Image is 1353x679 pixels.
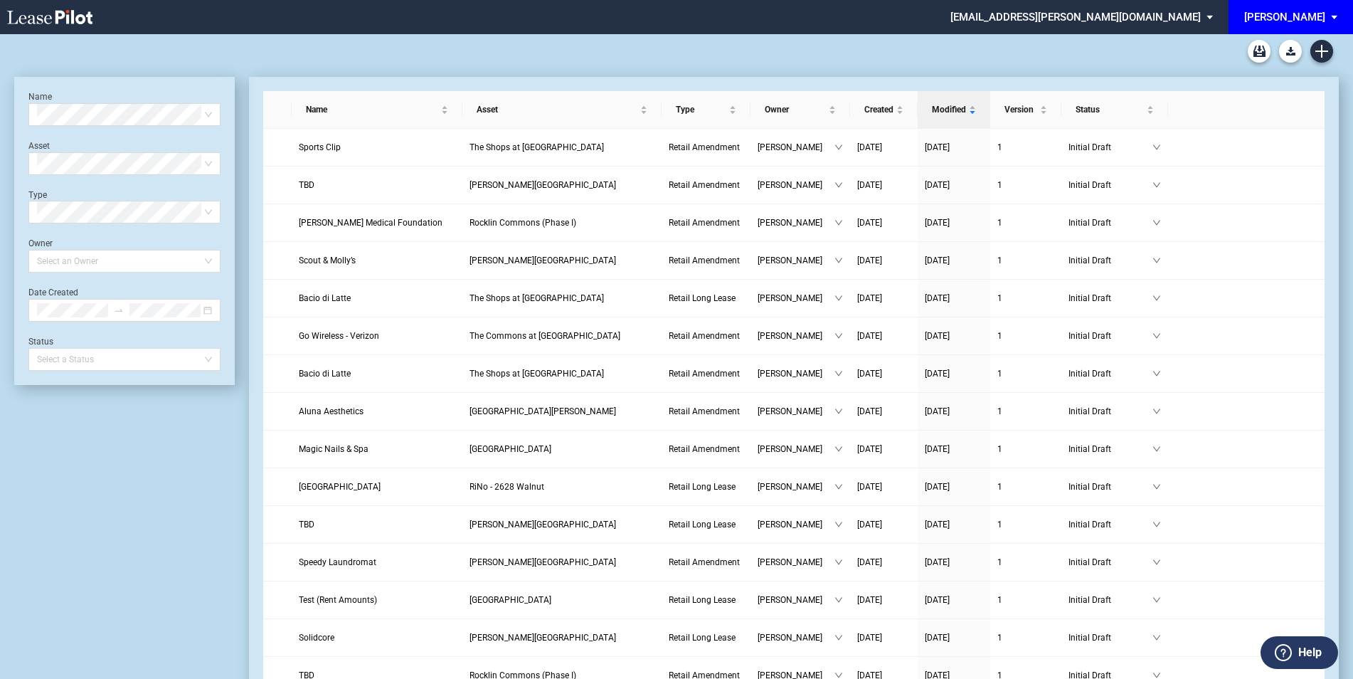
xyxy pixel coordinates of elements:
span: Retail Long Lease [669,482,736,492]
span: [DATE] [925,369,950,379]
a: [DATE] [857,517,911,532]
span: Burtonsville Crossing [469,595,551,605]
span: The Shops at La Jolla Village [469,142,604,152]
span: down [1152,256,1161,265]
a: 1 [997,140,1054,154]
span: The Shops at La Jolla Village [469,293,604,303]
a: [DATE] [857,291,911,305]
span: down [834,558,843,567]
a: [DATE] [925,216,983,230]
span: Retail Long Lease [669,293,736,303]
span: 2nd Street USA [299,482,381,492]
span: down [834,596,843,604]
a: [DATE] [857,480,911,494]
a: Retail Amendment [669,216,743,230]
a: The Shops at [GEOGRAPHIC_DATA] [469,291,654,305]
label: Asset [28,141,50,151]
span: 1 [997,256,1002,265]
a: 1 [997,631,1054,645]
span: Scout & Molly’s [299,256,356,265]
span: Initial Draft [1068,216,1152,230]
th: Asset [462,91,662,129]
a: Aluna Aesthetics [299,404,455,419]
span: The Commons at La Verne [469,331,620,341]
a: Bacio di Latte [299,291,455,305]
span: Initial Draft [1068,631,1152,645]
span: Alamo Plaza Shopping Center [469,444,551,454]
span: Moultrie Plaza [469,520,616,530]
a: Retail Long Lease [669,517,743,532]
span: 1 [997,406,1002,416]
span: 1 [997,520,1002,530]
span: swap-right [114,305,124,315]
a: [DATE] [857,329,911,343]
span: Retail Long Lease [669,520,736,530]
a: Retail Amendment [669,555,743,569]
span: Retail Long Lease [669,633,736,643]
span: Van Dorn Plaza [469,557,616,567]
span: [DATE] [925,595,950,605]
a: 1 [997,404,1054,419]
span: Initial Draft [1068,593,1152,607]
span: Retail Amendment [669,142,740,152]
span: down [834,143,843,152]
span: [DATE] [857,331,882,341]
span: [DATE] [925,633,950,643]
span: 1 [997,482,1002,492]
a: 1 [997,291,1054,305]
span: TBD [299,180,314,190]
span: [PERSON_NAME] [758,178,834,192]
span: [PERSON_NAME] [758,404,834,419]
span: 1 [997,369,1002,379]
span: [DATE] [925,142,950,152]
span: down [1152,407,1161,416]
a: 1 [997,178,1054,192]
span: [DATE] [925,406,950,416]
span: down [1152,143,1161,152]
a: Retail Long Lease [669,593,743,607]
span: [DATE] [857,142,882,152]
button: Download Blank Form [1279,40,1302,63]
a: 1 [997,442,1054,456]
span: down [834,369,843,378]
a: RiNo - 2628 Walnut [469,480,654,494]
a: [DATE] [857,178,911,192]
span: Initial Draft [1068,291,1152,305]
a: [GEOGRAPHIC_DATA] [469,442,654,456]
span: Initial Draft [1068,140,1152,154]
span: down [1152,445,1161,453]
a: [DATE] [925,442,983,456]
span: down [1152,520,1161,529]
span: [DATE] [857,180,882,190]
span: Retail Amendment [669,406,740,416]
a: Retail Amendment [669,253,743,268]
label: Type [28,190,47,200]
span: down [834,332,843,340]
a: [DATE] [925,593,983,607]
a: [DATE] [925,480,983,494]
span: 1 [997,142,1002,152]
span: Retail Amendment [669,331,740,341]
span: TBD [299,520,314,530]
span: Go Wireless - Verizon [299,331,379,341]
a: Magic Nails & Spa [299,442,455,456]
span: [PERSON_NAME] [758,631,834,645]
a: 1 [997,253,1054,268]
span: 1 [997,331,1002,341]
span: Bacio di Latte [299,369,351,379]
a: 1 [997,480,1054,494]
a: [DATE] [925,329,983,343]
a: [PERSON_NAME][GEOGRAPHIC_DATA] [469,253,654,268]
a: [GEOGRAPHIC_DATA] [469,593,654,607]
a: The Shops at [GEOGRAPHIC_DATA] [469,140,654,154]
a: 1 [997,517,1054,532]
span: Initial Draft [1068,555,1152,569]
a: Retail Amendment [669,178,743,192]
span: Initial Draft [1068,404,1152,419]
span: Initial Draft [1068,517,1152,532]
a: [DATE] [925,631,983,645]
span: [DATE] [925,331,950,341]
span: Cabin John Village [469,406,616,416]
a: 1 [997,216,1054,230]
a: Retail Amendment [669,442,743,456]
